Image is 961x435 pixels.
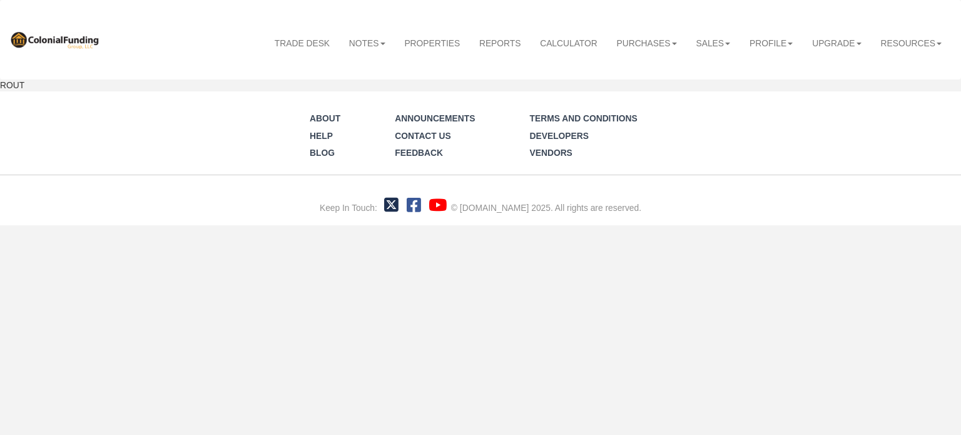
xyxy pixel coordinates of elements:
a: Announcements [395,113,475,123]
img: 569736 [9,30,99,49]
a: Vendors [530,148,572,158]
a: Feedback [395,148,443,158]
a: Trade Desk [265,27,339,59]
a: About [310,113,340,123]
a: Profile [740,27,803,59]
a: Developers [530,131,589,141]
a: Purchases [607,27,686,59]
a: Calculator [531,27,607,59]
a: Sales [686,27,740,59]
a: Terms and Conditions [530,113,638,123]
a: Properties [395,27,470,59]
a: Notes [339,27,395,59]
a: Help [310,131,333,141]
a: Blog [310,148,335,158]
a: Reports [470,27,531,59]
a: Contact Us [395,131,451,141]
a: Resources [871,27,952,59]
div: © [DOMAIN_NAME] 2025. All rights are reserved. [451,202,641,215]
div: Keep In Touch: [320,202,377,215]
a: Upgrade [803,27,871,59]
